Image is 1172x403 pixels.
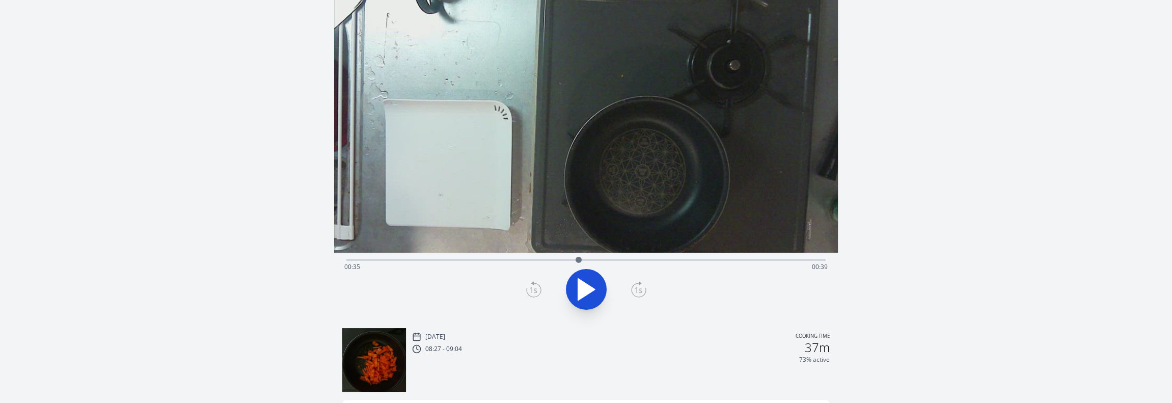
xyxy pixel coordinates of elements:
[425,333,445,341] p: [DATE]
[805,341,830,354] h2: 37m
[796,332,830,341] p: Cooking time
[344,262,360,271] span: 00:35
[425,345,462,353] p: 08:27 - 09:04
[799,356,830,364] p: 73% active
[342,328,406,392] img: 250904232754_thumb.jpeg
[812,262,828,271] span: 00:39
